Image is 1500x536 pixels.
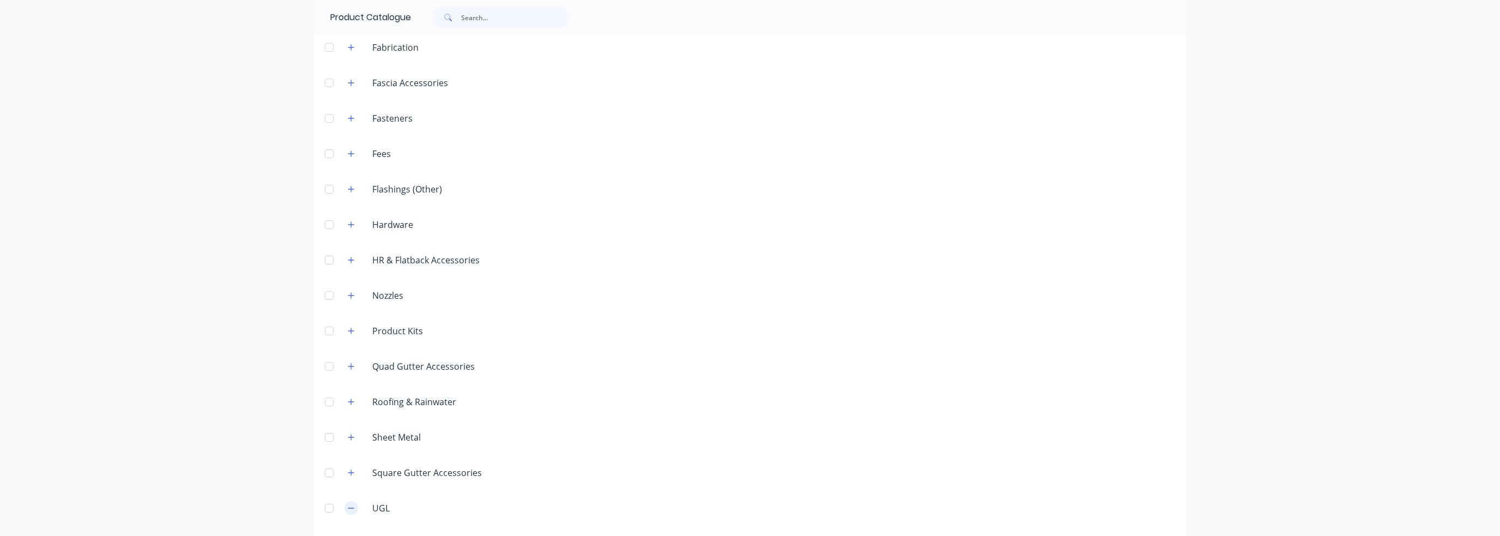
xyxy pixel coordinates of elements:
[364,324,432,338] div: Product Kits
[364,431,430,444] div: Sheet Metal
[364,183,451,196] div: Flashings (Other)
[364,466,491,479] div: Square Gutter Accessories
[364,218,422,231] div: Hardware
[364,147,400,160] div: Fees
[364,41,427,54] div: Fabrication
[461,7,569,28] input: Search...
[364,289,412,302] div: Nozzles
[364,360,483,373] div: Quad Gutter Accessories
[364,502,398,515] div: UGL
[364,254,488,267] div: HR & Flatback Accessories
[364,395,465,408] div: Roofing & Rainwater
[364,76,457,89] div: Fascia Accessories
[364,112,421,125] div: Fasteners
